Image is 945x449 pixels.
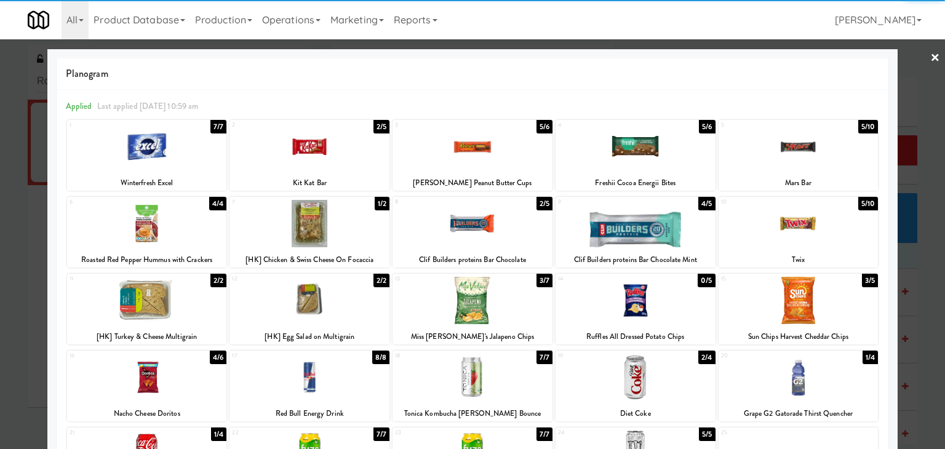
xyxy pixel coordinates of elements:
div: Mars Bar [720,175,877,191]
div: 8 [395,197,472,207]
div: Roasted Red Pepper Hummus with Crackers [69,252,225,268]
div: 4 [558,120,636,130]
div: 55/10Mars Bar [719,120,879,191]
div: Freshii Cocoa Energii Bites [557,175,714,191]
div: 20 [721,351,799,361]
div: Miss [PERSON_NAME]'s Jalapeno Chips [394,329,551,344]
div: Grape G2 Gatorade Thirst Quencher [719,406,879,421]
div: Nacho Cheese Doritos [67,406,227,421]
div: 0/5 [698,274,715,287]
div: Diet Coke [557,406,714,421]
div: 187/7Tonica Kombucha [PERSON_NAME] Bounce [393,351,552,421]
div: Nacho Cheese Doritos [69,406,225,421]
div: Winterfresh Excel [67,175,227,191]
div: 35/6[PERSON_NAME] Peanut Butter Cups [393,120,552,191]
span: Last applied [DATE] 10:59 am [97,100,199,112]
div: [HK] Chicken & Swiss Cheese On Focaccia [231,252,388,268]
div: 71/2[HK] Chicken & Swiss Cheese On Focaccia [229,197,389,268]
div: Kit Kat Bar [229,175,389,191]
div: 1/4 [863,351,878,364]
div: Miss [PERSON_NAME]'s Jalapeno Chips [393,329,552,344]
div: 4/5 [698,197,715,210]
div: [HK] Chicken & Swiss Cheese On Focaccia [229,252,389,268]
div: 45/6Freshii Cocoa Energii Bites [556,120,716,191]
div: 1/2 [375,197,389,210]
div: 122/2[HK] Egg Salad on Multigrain [229,274,389,344]
div: 94/5Clif Builders proteins Bar Chocolate Mint [556,197,716,268]
div: Kit Kat Bar [231,175,388,191]
div: 5/6 [699,120,715,133]
div: 2/2 [210,274,226,287]
div: [HK] Egg Salad on Multigrain [229,329,389,344]
div: Freshii Cocoa Energii Bites [556,175,716,191]
div: [PERSON_NAME] Peanut Butter Cups [393,175,552,191]
div: 7/7 [536,351,552,364]
div: 5/10 [858,120,878,133]
div: Roasted Red Pepper Hummus with Crackers [67,252,227,268]
div: Twix [719,252,879,268]
div: 5/10 [858,197,878,210]
img: Micromart [28,9,49,31]
div: 1/4 [211,427,226,441]
div: 112/2[HK] Turkey & Cheese Multigrain [67,274,227,344]
div: 2/2 [373,274,389,287]
div: Sun Chips Harvest Cheddar Chips [720,329,877,344]
div: Ruffles All Dressed Potato Chips [557,329,714,344]
div: 82/5Clif Builders proteins Bar Chocolate [393,197,552,268]
div: Clif Builders proteins Bar Chocolate [394,252,551,268]
div: [PERSON_NAME] Peanut Butter Cups [394,175,551,191]
div: 2/4 [698,351,715,364]
div: 133/7Miss [PERSON_NAME]'s Jalapeno Chips [393,274,552,344]
div: 201/4Grape G2 Gatorade Thirst Quencher [719,351,879,421]
div: 7/7 [536,427,552,441]
div: 4/4 [209,197,226,210]
div: Clif Builders proteins Bar Chocolate [393,252,552,268]
div: 17 [232,351,309,361]
div: 22 [232,427,309,438]
div: Red Bull Energy Drink [231,406,388,421]
div: 2 [232,120,309,130]
div: 153/5Sun Chips Harvest Cheddar Chips [719,274,879,344]
div: 2/5 [536,197,552,210]
div: 178/8Red Bull Energy Drink [229,351,389,421]
div: Red Bull Energy Drink [229,406,389,421]
div: 13 [395,274,472,284]
div: 7/7 [210,120,226,133]
div: 6 [70,197,147,207]
div: 14 [558,274,636,284]
div: 105/10Twix [719,197,879,268]
div: Clif Builders proteins Bar Chocolate Mint [557,252,714,268]
div: 21 [70,427,147,438]
div: 2/5 [373,120,389,133]
div: Winterfresh Excel [69,175,225,191]
div: Mars Bar [719,175,879,191]
div: Tonica Kombucha [PERSON_NAME] Bounce [394,406,551,421]
div: Diet Coke [556,406,716,421]
div: [HK] Turkey & Cheese Multigrain [67,329,227,344]
div: 9 [558,197,636,207]
span: Applied [66,100,92,112]
div: 7 [232,197,309,207]
div: 10 [721,197,799,207]
div: 5 [721,120,799,130]
div: 17/7Winterfresh Excel [67,120,227,191]
div: 15 [721,274,799,284]
div: 192/4Diet Coke [556,351,716,421]
div: 19 [558,351,636,361]
div: Clif Builders proteins Bar Chocolate Mint [556,252,716,268]
div: 11 [70,274,147,284]
div: 18 [395,351,472,361]
div: [HK] Turkey & Cheese Multigrain [69,329,225,344]
span: Planogram [66,65,879,83]
div: 25 [721,427,799,438]
div: 164/6Nacho Cheese Doritos [67,351,227,421]
div: 5/6 [536,120,552,133]
div: 12 [232,274,309,284]
div: 24 [558,427,636,438]
a: × [930,39,940,77]
div: Sun Chips Harvest Cheddar Chips [719,329,879,344]
div: [HK] Egg Salad on Multigrain [231,329,388,344]
div: Twix [720,252,877,268]
div: 4/6 [210,351,226,364]
div: 3 [395,120,472,130]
